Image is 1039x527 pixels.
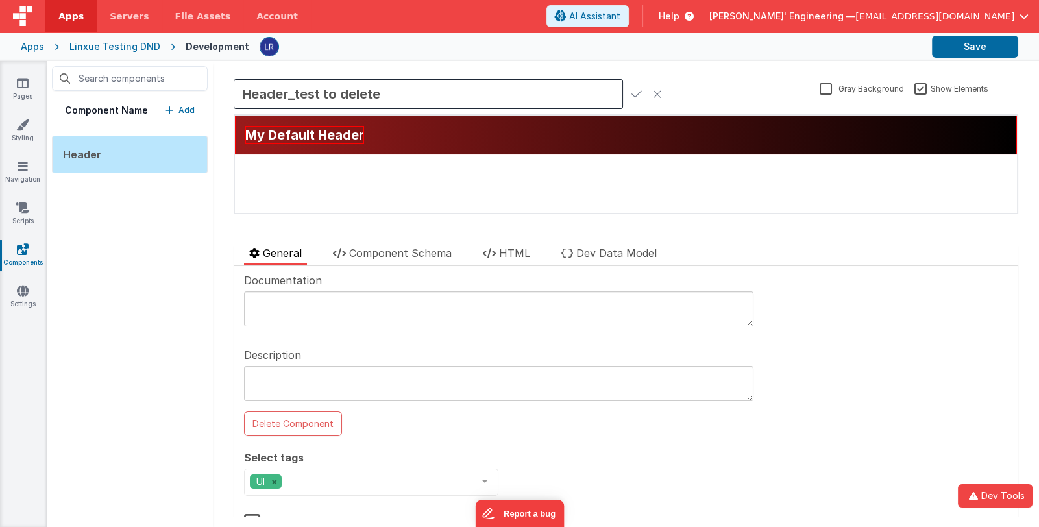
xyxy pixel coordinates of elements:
[175,10,231,23] span: File Assets
[63,148,101,161] span: Header
[499,247,530,260] span: HTML
[186,40,249,53] div: Development
[546,5,629,27] button: AI Assistant
[244,411,342,436] button: Delete Component
[65,104,148,117] h5: Component Name
[659,10,679,23] span: Help
[709,10,1029,23] button: [PERSON_NAME]' Engineering — [EMAIL_ADDRESS][DOMAIN_NAME]
[932,36,1018,58] button: Save
[709,10,855,23] span: [PERSON_NAME]' Engineering —
[178,104,195,117] p: Add
[21,40,44,53] div: Apps
[58,10,84,23] span: Apps
[576,247,657,260] span: Dev Data Model
[244,273,322,288] span: Documentation
[165,104,195,117] button: Add
[569,10,620,23] span: AI Assistant
[855,10,1014,23] span: [EMAIL_ADDRESS][DOMAIN_NAME]
[10,10,129,29] h1: My Default Header
[244,347,301,363] span: Description
[263,247,302,260] span: General
[475,500,564,527] iframe: Marker.io feedback button
[958,484,1033,508] button: Dev Tools
[110,10,149,23] span: Servers
[52,66,208,91] input: Search components
[256,476,265,487] span: UI
[244,450,304,465] span: Select tags
[349,247,452,260] span: Component Schema
[69,40,160,53] div: Linxue Testing DND
[914,82,988,94] label: Show Elements
[260,38,278,56] img: 0cc89ea87d3ef7af341bf65f2365a7ce
[820,82,904,94] label: Gray Background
